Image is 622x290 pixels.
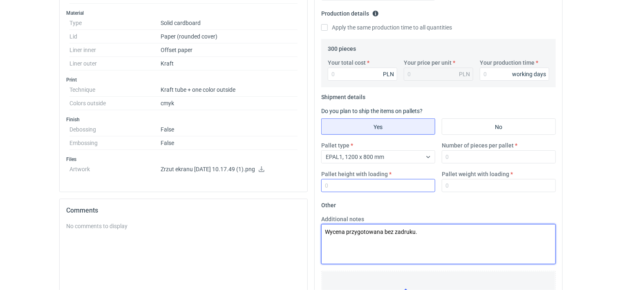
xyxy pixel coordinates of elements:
[442,179,556,192] input: 0
[442,150,556,163] input: 0
[512,70,546,78] div: working days
[404,59,452,67] label: Your price per unit
[321,179,435,192] input: 0
[161,43,298,57] dd: Offset paper
[321,141,349,150] label: Pallet type
[66,10,301,16] h3: Material
[161,16,298,30] dd: Solid cardboard
[66,156,301,163] h3: Files
[321,215,364,223] label: Additional notes
[321,91,365,100] legend: Shipment details
[321,108,423,114] label: Do you plan to ship the items on pallets?
[480,68,549,81] input: 0
[161,83,298,97] dd: Kraft tube + one color outside
[161,97,298,110] dd: cmyk
[69,123,161,136] dt: Debossing
[321,23,452,32] label: Apply the same production time to all quantities
[161,30,298,43] dd: Paper (rounded cover)
[328,42,356,52] legend: 300 pieces
[328,68,397,81] input: 0
[459,70,470,78] div: PLN
[66,222,301,230] div: No comments to display
[442,141,514,150] label: Number of pieces per pallet
[69,30,161,43] dt: Lid
[383,70,394,78] div: PLN
[161,136,298,150] dd: False
[69,43,161,57] dt: Liner inner
[69,57,161,70] dt: Liner outer
[69,136,161,150] dt: Embossing
[66,77,301,83] h3: Print
[161,166,298,173] p: Zrzut ekranu [DATE] 10.17.49 (1).png
[321,224,556,264] textarea: Wycena przygotowana bez zadruku.
[69,163,161,179] dt: Artwork
[161,123,298,136] dd: False
[326,154,384,160] span: EPAL1, 1200 x 800 mm
[69,97,161,110] dt: Colors outside
[69,83,161,97] dt: Technique
[66,206,301,215] h2: Comments
[161,57,298,70] dd: Kraft
[66,116,301,123] h3: Finish
[442,118,556,135] label: No
[328,59,366,67] label: Your total cost
[321,170,388,178] label: Pallet height with loading
[321,199,336,208] legend: Other
[480,59,535,67] label: Your production time
[442,170,509,178] label: Pallet weight with loading
[321,118,435,135] label: Yes
[69,16,161,30] dt: Type
[321,7,379,17] legend: Production details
